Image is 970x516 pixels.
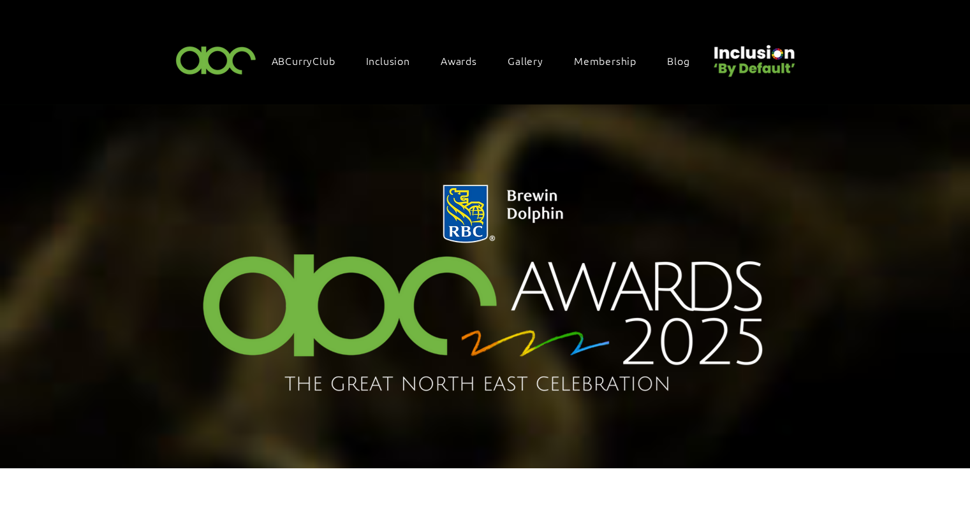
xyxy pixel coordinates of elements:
img: Northern Insights Double Pager Apr 2025.png [168,170,802,412]
a: Blog [661,47,709,74]
img: ABC-Logo-Blank-Background-01-01-2.png [172,41,260,78]
img: Untitled design (22).png [709,34,797,78]
span: Membership [574,54,636,68]
a: ABCurryClub [265,47,355,74]
nav: Site [265,47,709,74]
div: Awards [434,47,496,74]
span: Gallery [508,54,543,68]
a: Gallery [501,47,562,74]
span: Blog [667,54,689,68]
a: Membership [568,47,656,74]
span: ABCurryClub [272,54,335,68]
span: Inclusion [366,54,410,68]
span: Awards [441,54,477,68]
div: Inclusion [360,47,429,74]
